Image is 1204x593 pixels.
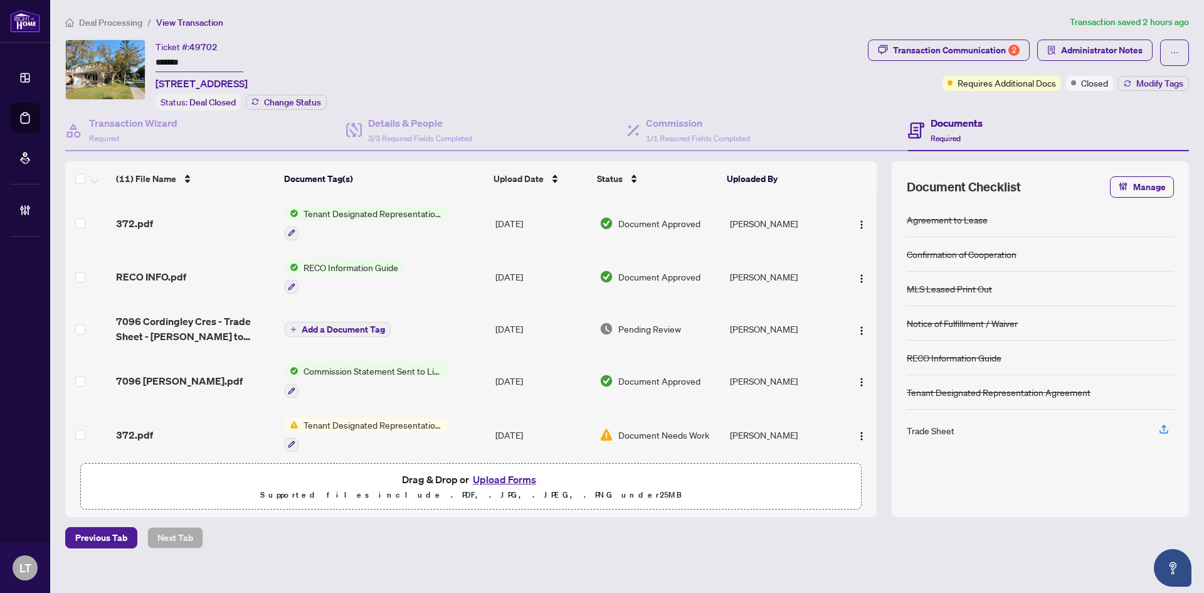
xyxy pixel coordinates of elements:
[722,161,836,196] th: Uploaded By
[646,134,750,143] span: 1/1 Required Fields Completed
[618,428,709,442] span: Document Needs Work
[279,161,489,196] th: Document Tag(s)
[1133,177,1166,197] span: Manage
[857,274,867,284] img: Logo
[893,40,1020,60] div: Transaction Communication
[907,385,1090,399] div: Tenant Designated Representation Agreement
[1008,45,1020,56] div: 2
[285,418,298,432] img: Status Icon
[79,17,142,28] span: Deal Processing
[852,371,872,391] button: Logo
[1070,15,1189,29] article: Transaction saved 2 hours ago
[618,216,700,230] span: Document Approved
[298,364,447,378] span: Commission Statement Sent to Listing Brokerage
[490,408,594,462] td: [DATE]
[189,97,236,108] span: Deal Closed
[599,270,613,284] img: Document Status
[116,172,176,186] span: (11) File Name
[725,250,840,304] td: [PERSON_NAME]
[490,354,594,408] td: [DATE]
[368,134,472,143] span: 3/3 Required Fields Completed
[1118,76,1189,91] button: Modify Tags
[88,488,853,503] p: Supported files include .PDF, .JPG, .JPEG, .PNG under 25 MB
[116,373,243,388] span: 7096 [PERSON_NAME].pdf
[75,528,127,548] span: Previous Tab
[494,172,544,186] span: Upload Date
[1136,79,1183,88] span: Modify Tags
[285,322,391,337] button: Add a Document Tag
[599,374,613,388] img: Document Status
[246,95,327,110] button: Change Status
[907,247,1017,261] div: Confirmation of Cooperation
[285,206,447,240] button: Status IconTenant Designated Representation Agreement
[907,213,988,227] div: Agreement to Lease
[19,559,31,577] span: LT
[285,418,447,452] button: Status IconTenant Designated Representation Agreement
[1061,40,1143,60] span: Administrator Notes
[852,213,872,233] button: Logo
[857,326,867,336] img: Logo
[599,428,613,442] img: Document Status
[907,424,954,437] div: Trade Sheet
[65,18,74,27] span: home
[264,98,321,107] span: Change Status
[1047,46,1056,55] span: solution
[857,377,867,387] img: Logo
[156,93,241,110] div: Status:
[931,134,961,143] span: Required
[285,364,447,398] button: Status IconCommission Statement Sent to Listing Brokerage
[1081,76,1108,90] span: Closed
[907,178,1021,196] span: Document Checklist
[1154,549,1191,587] button: Open asap
[298,418,447,432] span: Tenant Designated Representation Agreement
[868,40,1030,61] button: Transaction Communication2
[599,216,613,230] img: Document Status
[488,161,592,196] th: Upload Date
[156,40,218,54] div: Ticket #:
[65,527,137,548] button: Previous Tab
[725,196,840,250] td: [PERSON_NAME]
[852,267,872,287] button: Logo
[490,196,594,250] td: [DATE]
[116,269,186,284] span: RECO INFO.pdf
[618,322,681,336] span: Pending Review
[147,15,151,29] li: /
[189,41,218,53] span: 49702
[469,471,540,488] button: Upload Forms
[116,216,153,231] span: 372.pdf
[302,325,385,334] span: Add a Document Tag
[907,351,1001,365] div: RECO Information Guide
[907,316,1018,330] div: Notice of Fulfillment / Waiver
[857,220,867,230] img: Logo
[368,115,472,131] h4: Details & People
[290,326,297,333] span: plus
[958,76,1056,90] span: Requires Additional Docs
[490,250,594,304] td: [DATE]
[725,304,840,354] td: [PERSON_NAME]
[298,206,447,220] span: Tenant Designated Representation Agreement
[10,9,40,33] img: logo
[618,374,700,388] span: Document Approved
[1110,176,1174,198] button: Manage
[116,427,153,442] span: 372.pdf
[285,364,298,378] img: Status Icon
[857,431,867,441] img: Logo
[147,527,203,548] button: Next Tab
[156,76,248,91] span: [STREET_ADDRESS]
[490,304,594,354] td: [DATE]
[156,17,223,28] span: View Transaction
[599,322,613,336] img: Document Status
[111,161,279,196] th: (11) File Name
[931,115,983,131] h4: Documents
[646,115,750,131] h4: Commission
[725,354,840,408] td: [PERSON_NAME]
[298,260,403,274] span: RECO Information Guide
[81,464,861,510] span: Drag & Drop orUpload FormsSupported files include .PDF, .JPG, .JPEG, .PNG under25MB
[402,471,540,488] span: Drag & Drop or
[285,260,298,274] img: Status Icon
[725,408,840,462] td: [PERSON_NAME]
[592,161,722,196] th: Status
[285,321,391,337] button: Add a Document Tag
[1170,48,1179,57] span: ellipsis
[852,425,872,445] button: Logo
